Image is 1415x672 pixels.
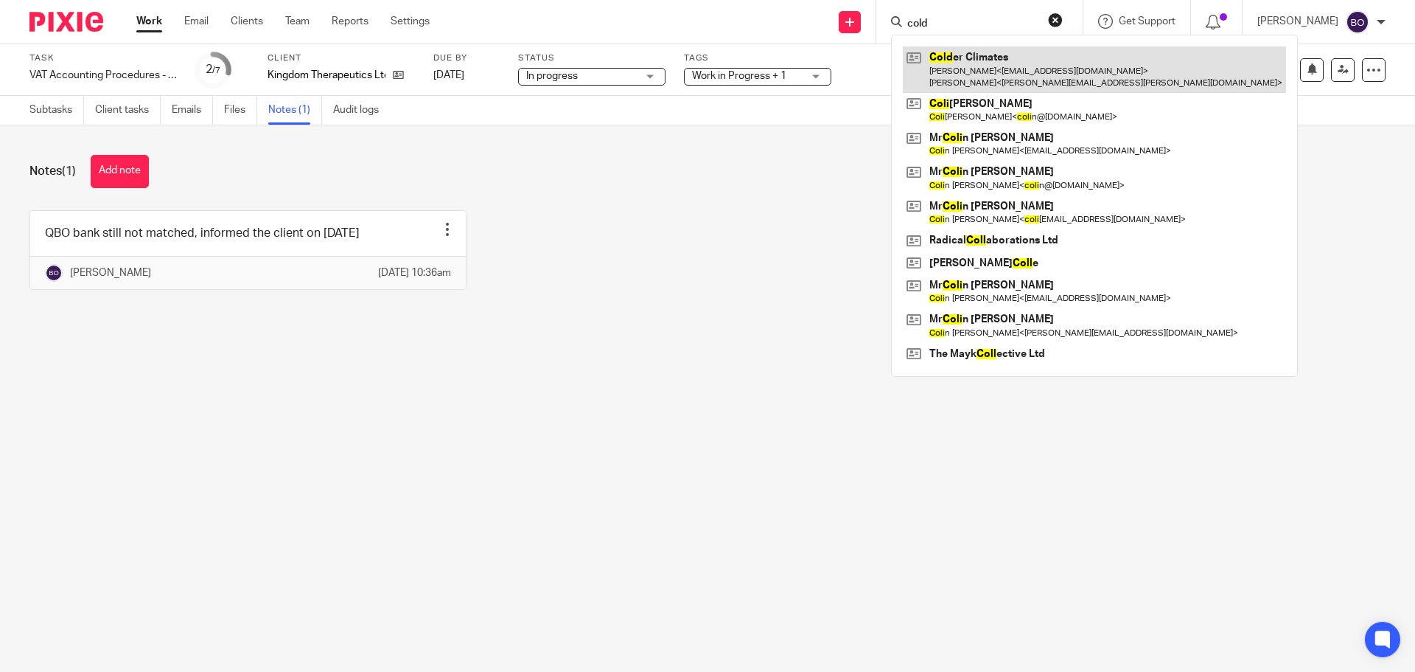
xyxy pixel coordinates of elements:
a: Clients [231,14,263,29]
p: [PERSON_NAME] [70,266,151,280]
a: Reports [332,14,368,29]
div: 2 [206,61,220,78]
label: Due by [433,52,500,64]
label: Client [268,52,415,64]
a: Notes (1) [268,96,322,125]
span: Get Support [1119,16,1175,27]
h1: Notes [29,164,76,179]
input: Search [906,18,1038,31]
a: Files [224,96,257,125]
p: [PERSON_NAME] [1257,14,1338,29]
a: Settings [391,14,430,29]
a: Work [136,14,162,29]
span: Work in Progress + 1 [692,71,786,81]
div: VAT Accounting Procedures - Jan, April, [DATE] & Oct [29,68,177,83]
a: Client tasks [95,96,161,125]
span: (1) [62,165,76,177]
div: VAT Accounting Procedures - Jan, April, Jul &amp; Oct [29,68,177,83]
img: Pixie [29,12,103,32]
span: [DATE] [433,70,464,80]
a: Subtasks [29,96,84,125]
img: svg%3E [1346,10,1369,34]
p: Kingdom Therapeutics Ltd [268,68,385,83]
a: Emails [172,96,213,125]
p: [DATE] 10:36am [378,266,451,280]
button: Clear [1048,13,1063,27]
span: In progress [526,71,578,81]
a: Audit logs [333,96,390,125]
label: Task [29,52,177,64]
label: Status [518,52,665,64]
button: Add note [91,155,149,188]
a: Team [285,14,310,29]
label: Tags [684,52,831,64]
img: svg%3E [45,264,63,282]
small: /7 [212,66,220,75]
a: Email [184,14,209,29]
